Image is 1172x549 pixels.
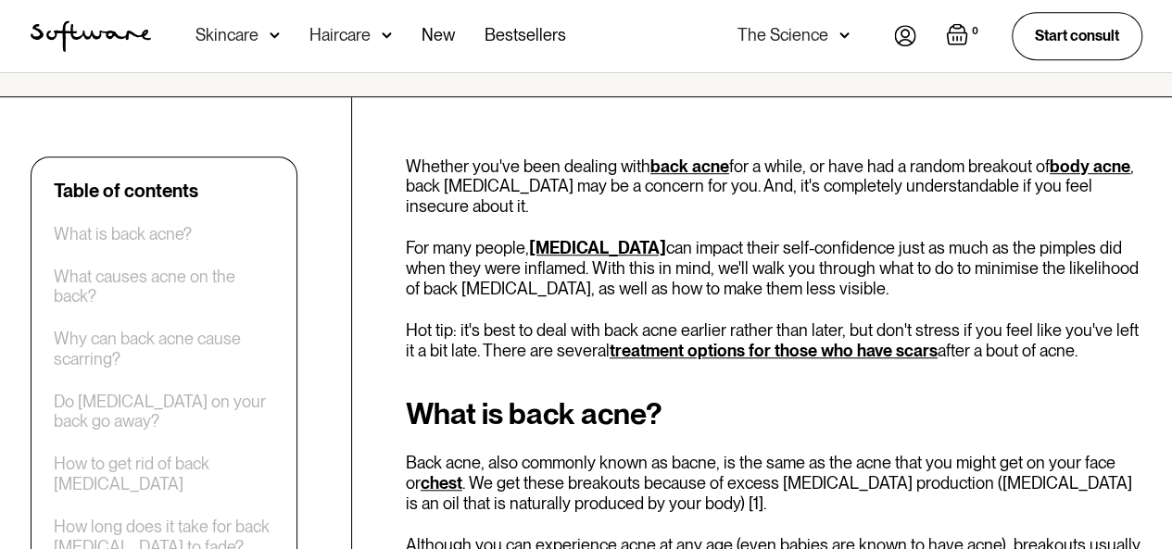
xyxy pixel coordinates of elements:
[270,26,280,44] img: arrow down
[406,453,1142,513] p: Back acne, also commonly known as bacne, is the same as the acne that you might get on your face ...
[529,238,666,257] a: [MEDICAL_DATA]
[610,341,938,360] a: treatment options for those who have scars
[195,26,258,44] div: Skincare
[406,397,1142,430] h2: What is back acne?
[54,454,274,493] a: How to get rid of back [MEDICAL_DATA]
[406,156,1142,217] p: Whether you've been dealing with for a while, or have had a random breakout of , back [MEDICAL_DA...
[737,26,828,44] div: The Science
[54,392,274,431] a: Do [MEDICAL_DATA] on your back go away?
[54,224,192,244] a: What is back acne?
[406,238,1142,298] p: For many people, can impact their self-confidence just as much as the pimples did when they were ...
[54,267,274,306] a: What causes acne on the back?
[968,23,982,40] div: 0
[31,20,151,52] a: home
[1012,12,1142,59] a: Start consult
[309,26,371,44] div: Haircare
[31,20,151,52] img: Software Logo
[421,473,462,493] a: chest
[946,23,982,49] a: Open empty cart
[54,329,274,368] a: Why can back acne cause scarring?
[406,320,1142,360] p: Hot tip: it's best to deal with back acne earlier rather than later, but don't stress if you feel...
[54,180,198,202] div: Table of contents
[839,26,850,44] img: arrow down
[1050,156,1130,176] a: body acne
[650,156,729,176] a: back acne
[382,26,392,44] img: arrow down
